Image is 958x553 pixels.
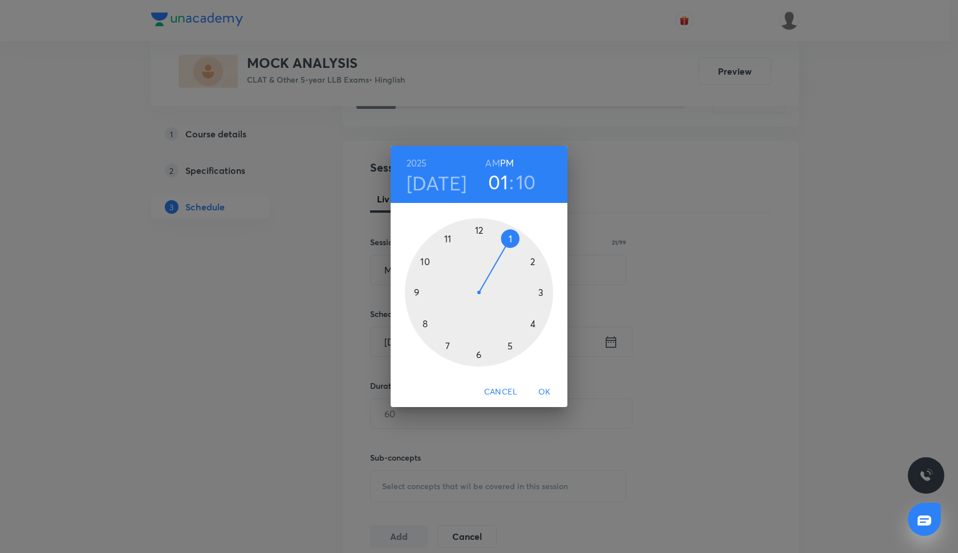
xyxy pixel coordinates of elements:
span: Cancel [484,385,517,399]
button: 10 [516,170,536,194]
button: AM [485,155,500,171]
button: 01 [488,170,508,194]
button: Cancel [480,381,522,402]
button: OK [526,381,563,402]
button: [DATE] [407,171,467,195]
button: 2025 [407,155,427,171]
button: PM [500,155,514,171]
h3: : [509,170,514,194]
span: OK [531,385,558,399]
